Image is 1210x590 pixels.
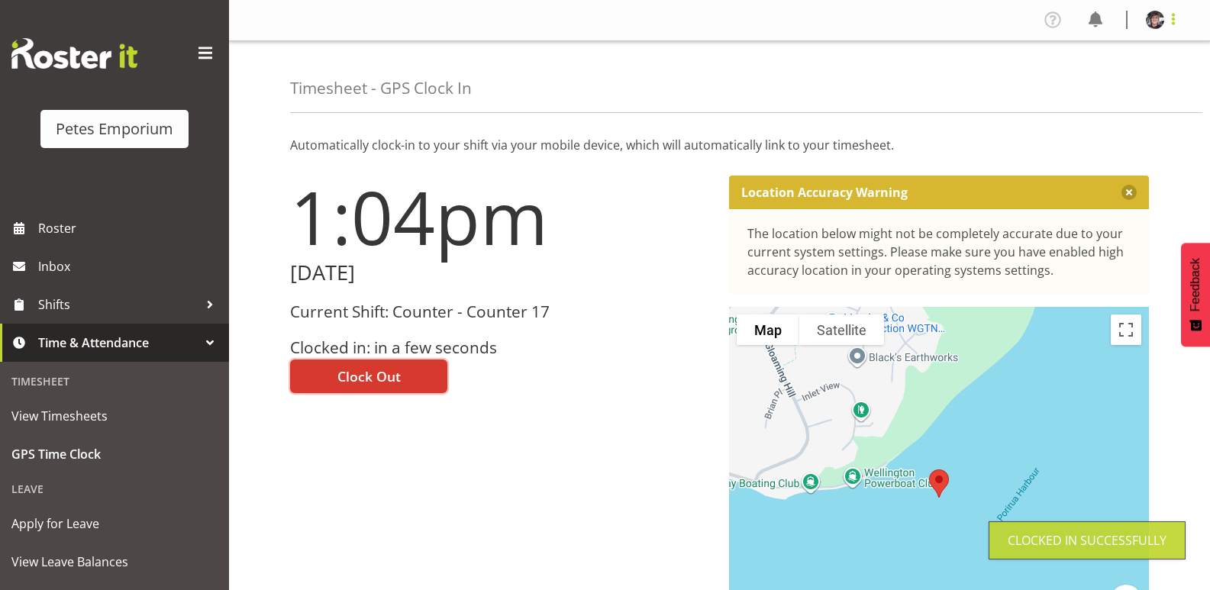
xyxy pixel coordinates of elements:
[4,505,225,543] a: Apply for Leave
[38,255,221,278] span: Inbox
[737,314,799,345] button: Show street map
[11,405,218,427] span: View Timesheets
[290,359,447,393] button: Clock Out
[56,118,173,140] div: Petes Emporium
[290,261,711,285] h2: [DATE]
[337,366,401,386] span: Clock Out
[4,435,225,473] a: GPS Time Clock
[38,331,198,354] span: Time & Attendance
[290,339,711,356] h3: Clocked in: in a few seconds
[11,443,218,466] span: GPS Time Clock
[4,543,225,581] a: View Leave Balances
[290,303,711,321] h3: Current Shift: Counter - Counter 17
[1111,314,1141,345] button: Toggle fullscreen view
[1189,258,1202,311] span: Feedback
[290,136,1149,154] p: Automatically clock-in to your shift via your mobile device, which will automatically link to you...
[799,314,884,345] button: Show satellite imagery
[1181,243,1210,347] button: Feedback - Show survey
[11,38,137,69] img: Rosterit website logo
[4,397,225,435] a: View Timesheets
[38,217,221,240] span: Roster
[1008,531,1166,550] div: Clocked in Successfully
[4,366,225,397] div: Timesheet
[290,79,472,97] h4: Timesheet - GPS Clock In
[4,473,225,505] div: Leave
[747,224,1131,279] div: The location below might not be completely accurate due to your current system settings. Please m...
[1146,11,1164,29] img: michelle-whaleb4506e5af45ffd00a26cc2b6420a9100.png
[741,185,908,200] p: Location Accuracy Warning
[11,512,218,535] span: Apply for Leave
[1121,185,1137,200] button: Close message
[11,550,218,573] span: View Leave Balances
[290,176,711,258] h1: 1:04pm
[38,293,198,316] span: Shifts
